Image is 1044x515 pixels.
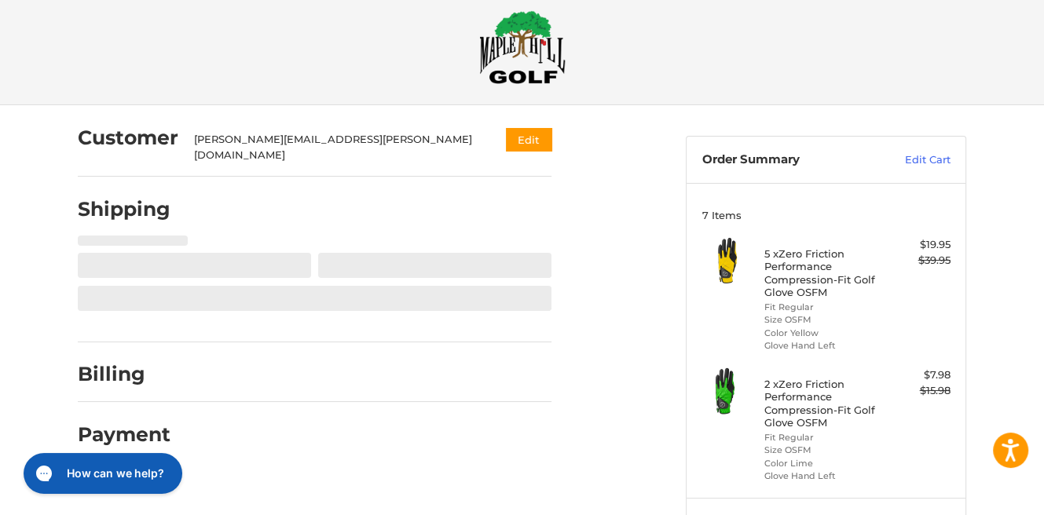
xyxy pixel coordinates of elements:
div: $15.98 [888,383,951,399]
div: [PERSON_NAME][EMAIL_ADDRESS][PERSON_NAME][DOMAIN_NAME] [194,132,476,163]
li: Fit Regular [764,431,885,444]
li: Color Yellow [764,327,885,340]
h2: Shipping [78,197,170,221]
h3: Order Summary [702,152,871,168]
button: Edit [506,128,551,151]
a: Edit Cart [871,152,951,168]
h4: 2 x Zero Friction Performance Compression-Fit Golf Glove OSFM [764,378,885,429]
iframe: Gorgias live chat messenger [16,447,186,499]
div: $19.95 [888,237,951,253]
div: $7.98 [888,367,951,383]
li: Color Lime [764,457,885,470]
img: Maple Hill Golf [479,10,566,84]
h4: 5 x Zero Friction Performance Compression-Fit Golf Glove OSFM [764,247,885,298]
h2: Payment [78,422,170,447]
li: Glove Hand Left [764,339,885,352]
li: Fit Regular [764,301,885,314]
li: Glove Hand Left [764,469,885,483]
h2: Billing [78,362,170,386]
div: $39.95 [888,253,951,268]
li: Size OSFM [764,444,885,457]
li: Size OSFM [764,313,885,327]
h2: Customer [78,126,178,150]
h3: 7 Items [702,209,951,221]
